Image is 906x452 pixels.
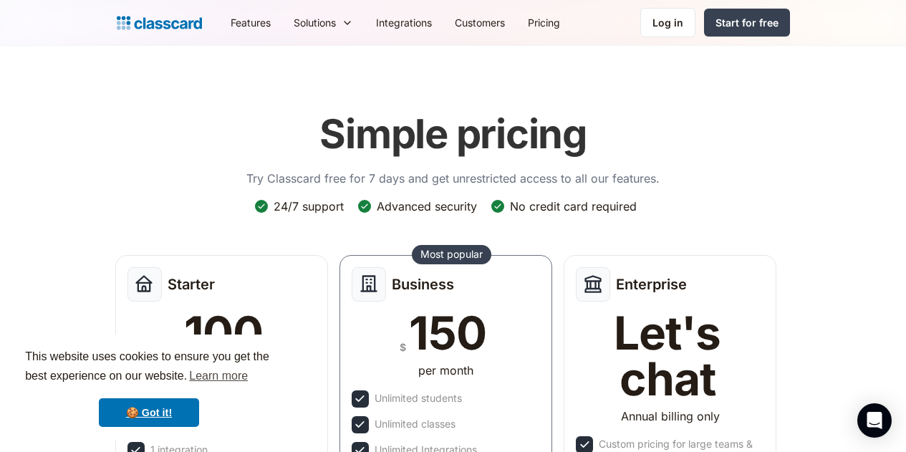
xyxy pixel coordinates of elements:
div: Open Intercom Messenger [857,403,892,438]
div: Start for free [715,15,779,30]
a: dismiss cookie message [99,398,199,427]
div: cookieconsent [11,335,286,441]
p: Try Classcard free for 7 days and get unrestricted access to all our features. [246,170,660,187]
div: Most popular [420,247,483,261]
a: Integrations [365,6,443,39]
a: Pricing [516,6,572,39]
div: Annual billing only [621,408,720,425]
a: Features [219,6,282,39]
h2: Starter [168,276,215,293]
a: Log in [640,8,695,37]
a: learn more about cookies [187,365,250,387]
div: Unlimited students [375,390,462,406]
div: No credit card required [510,198,637,214]
div: Unlimited classes [375,416,456,432]
div: 150 [409,310,486,356]
a: Start for free [704,9,790,37]
div: per month [418,362,473,379]
h2: Business [392,276,454,293]
span: This website uses cookies to ensure you get the best experience on our website. [25,348,273,387]
a: Customers [443,6,516,39]
a: home [117,13,202,33]
div: Solutions [294,15,336,30]
div: 100 [184,310,263,356]
div: Solutions [282,6,365,39]
div: Advanced security [377,198,477,214]
h1: Simple pricing [319,110,587,158]
h2: Enterprise [616,276,687,293]
div: Log in [652,15,683,30]
div: Let's chat [576,310,758,402]
div: $ [400,338,406,356]
div: 24/7 support [274,198,344,214]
